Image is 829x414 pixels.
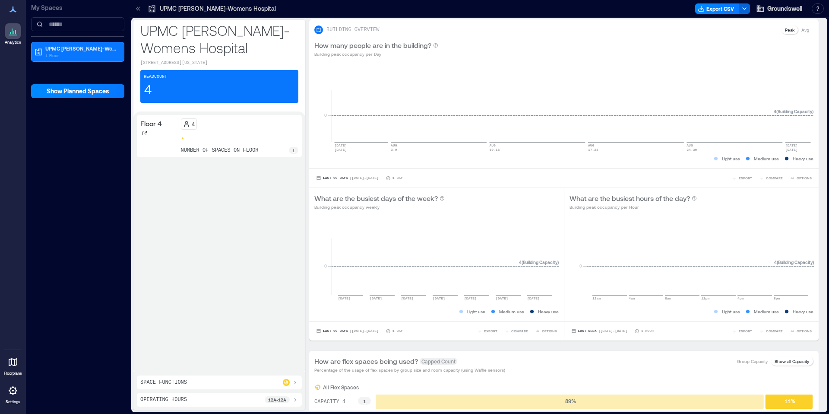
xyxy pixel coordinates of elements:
p: UPMC [PERSON_NAME]-Womens Hospital [45,45,118,52]
p: Light use [467,308,485,315]
text: [DATE] [785,148,798,152]
tspan: 0 [324,112,327,118]
text: 3-9 [391,148,397,152]
text: 24-30 [687,148,697,152]
text: 11 % [785,398,795,404]
p: Space Functions [140,379,187,386]
text: [DATE] [496,296,508,300]
text: [DATE] [401,296,414,300]
p: number of spaces on floor [181,147,259,154]
text: [DATE] [335,143,347,147]
p: Headcount [144,73,167,80]
span: COMPARE [766,328,783,334]
p: Building peak occupancy per Hour [570,204,697,210]
p: 1 Day [392,175,403,181]
text: 10-16 [489,148,500,152]
p: What are the busiest days of the week? [314,193,438,204]
p: How many people are in the building? [314,40,431,51]
a: Settings [3,380,23,407]
text: [DATE] [464,296,477,300]
text: AUG [489,143,496,147]
p: UPMC [PERSON_NAME]-Womens Hospital [160,4,276,13]
p: Light use [722,308,740,315]
text: 8am [665,296,671,300]
p: Building peak occupancy per Day [314,51,438,57]
span: EXPORT [739,328,752,334]
button: Last Week |[DATE]-[DATE] [570,327,629,335]
button: Show Planned Spaces [31,84,124,98]
a: Floorplans [1,352,25,379]
p: Operating Hours [140,396,187,403]
p: Light use [722,155,740,162]
span: Groundswell [767,4,802,13]
p: Settings [6,399,20,404]
text: 4pm [737,296,744,300]
button: Groundswell [753,2,805,16]
p: 12a - 12a [268,396,286,403]
text: [DATE] [785,143,798,147]
text: [DATE] [335,148,347,152]
a: Analytics [2,21,24,48]
button: OPTIONS [788,174,813,182]
p: 1 [292,147,295,154]
p: Group Capacity [737,358,768,365]
text: [DATE] [433,296,445,300]
span: EXPORT [484,328,497,334]
button: EXPORT [730,174,754,182]
p: 4 [144,82,152,99]
span: OPTIONS [542,328,557,334]
tspan: 0 [579,263,582,268]
p: Heavy use [793,308,813,315]
p: 1 Day [392,328,403,334]
text: AUG [391,143,397,147]
button: Last 90 Days |[DATE]-[DATE] [314,327,380,335]
text: CAPACITY 4 [314,399,345,405]
p: Analytics [5,40,21,45]
span: Show Planned Spaces [47,87,109,96]
p: How are flex spaces being used? [314,356,418,366]
text: AUG [687,143,693,147]
p: UPMC [PERSON_NAME]-Womens Hospital [140,22,298,56]
tspan: 0 [324,263,327,268]
text: AUG [588,143,595,147]
p: Floor 4 [140,118,162,129]
button: Last 90 Days |[DATE]-[DATE] [314,174,380,182]
p: 1 Hour [641,328,654,334]
p: BUILDING OVERVIEW [326,26,379,33]
text: 12am [592,296,601,300]
span: OPTIONS [797,175,812,181]
p: 1 Floor [45,52,118,59]
p: Heavy use [538,308,559,315]
text: 8pm [774,296,780,300]
p: Medium use [499,308,524,315]
p: Medium use [754,308,779,315]
text: [DATE] [338,296,351,300]
span: COMPARE [511,328,528,334]
p: [STREET_ADDRESS][US_STATE] [140,60,298,67]
p: 4 [192,121,195,127]
text: 89 % [565,398,576,404]
span: OPTIONS [797,328,812,334]
p: Show all Capacity [775,358,809,365]
p: Percentage of the usage of flex spaces by group size and room capacity (using Waffle sensors) [314,366,505,373]
button: EXPORT [475,327,499,335]
span: EXPORT [739,175,752,181]
button: COMPARE [503,327,530,335]
text: 12pm [701,296,709,300]
p: Building peak occupancy weekly [314,204,445,210]
button: EXPORT [730,327,754,335]
p: Floorplans [4,371,22,376]
text: 4am [629,296,635,300]
button: Export CSV [695,3,739,14]
p: Medium use [754,155,779,162]
button: COMPARE [757,174,785,182]
p: Heavy use [793,155,813,162]
span: COMPARE [766,175,783,181]
text: [DATE] [527,296,540,300]
span: Capped Count [420,358,457,365]
text: 17-23 [588,148,598,152]
p: What are the busiest hours of the day? [570,193,690,204]
p: My Spaces [31,3,124,12]
button: OPTIONS [533,327,559,335]
text: [DATE] [370,296,382,300]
